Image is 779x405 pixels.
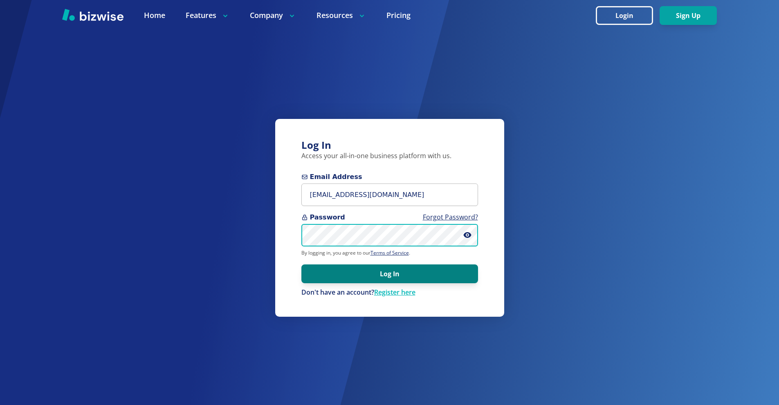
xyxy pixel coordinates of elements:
[250,10,296,20] p: Company
[301,152,478,161] p: Access your all-in-one business platform with us.
[301,288,478,297] p: Don't have an account?
[301,250,478,256] p: By logging in, you agree to our .
[301,288,478,297] div: Don't have an account?Register here
[301,264,478,283] button: Log In
[317,10,366,20] p: Resources
[144,10,165,20] a: Home
[186,10,229,20] p: Features
[370,249,409,256] a: Terms of Service
[386,10,411,20] a: Pricing
[301,172,478,182] span: Email Address
[301,183,478,206] input: you@example.com
[596,6,653,25] button: Login
[423,213,478,222] a: Forgot Password?
[596,12,660,20] a: Login
[62,9,123,21] img: Bizwise Logo
[660,12,717,20] a: Sign Up
[301,139,478,152] h3: Log In
[374,288,415,297] a: Register here
[660,6,717,25] button: Sign Up
[301,213,478,222] span: Password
